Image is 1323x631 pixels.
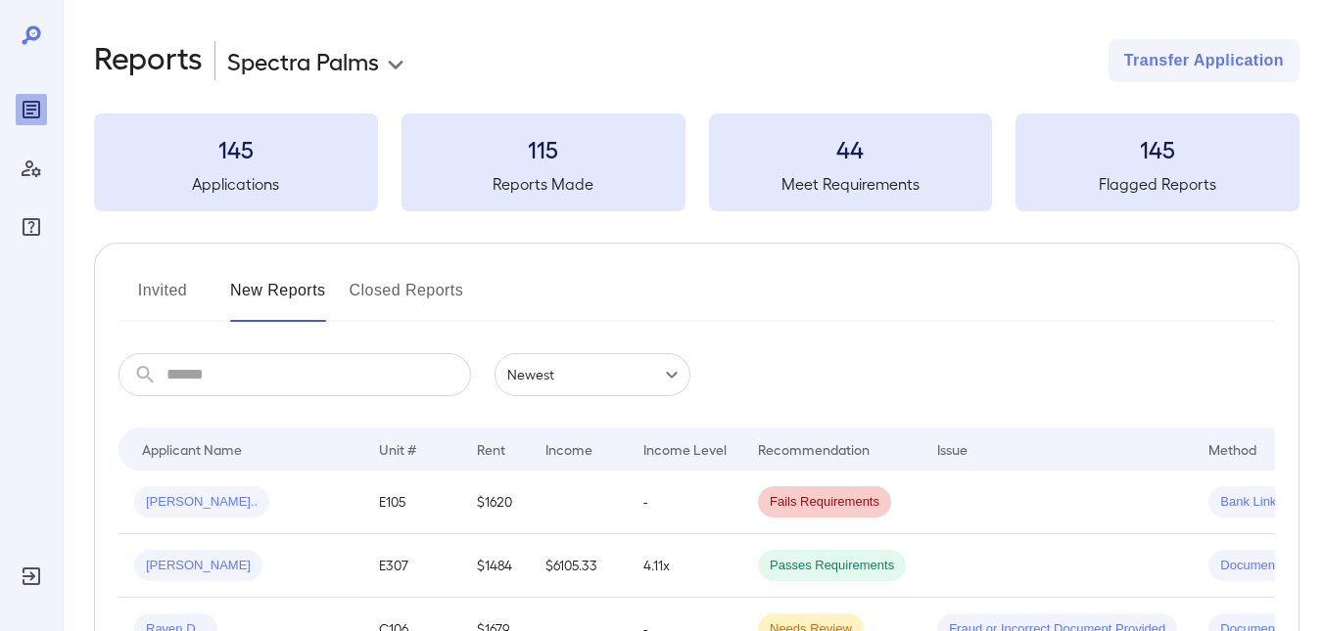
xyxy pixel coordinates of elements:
div: Applicant Name [142,437,242,461]
span: Fails Requirements [758,493,891,512]
button: Closed Reports [350,275,464,322]
td: E105 [363,471,461,534]
div: Rent [477,437,508,461]
div: Recommendation [758,437,870,461]
td: E307 [363,534,461,598]
h3: 115 [402,133,685,164]
div: Log Out [16,561,47,592]
summary: 145Applications115Reports Made44Meet Requirements145Flagged Reports [94,113,1299,211]
button: New Reports [230,275,326,322]
h5: Flagged Reports [1016,172,1299,196]
div: Issue [937,437,969,461]
button: Invited [118,275,207,322]
span: [PERSON_NAME].. [134,493,269,512]
div: Unit # [379,437,416,461]
p: Spectra Palms [227,45,379,76]
h5: Applications [94,172,378,196]
div: Income Level [643,437,727,461]
div: FAQ [16,211,47,243]
td: 4.11x [628,534,742,598]
td: $1620 [461,471,530,534]
td: $6105.33 [530,534,628,598]
div: Method [1208,437,1256,461]
h3: 145 [94,133,378,164]
h3: 145 [1016,133,1299,164]
div: Manage Users [16,153,47,184]
div: Newest [495,353,690,396]
td: - [628,471,742,534]
td: $1484 [461,534,530,598]
h5: Meet Requirements [709,172,993,196]
div: Income [545,437,592,461]
button: Transfer Application [1109,39,1299,82]
span: Passes Requirements [758,557,906,575]
div: Reports [16,94,47,125]
h3: 44 [709,133,993,164]
h2: Reports [94,39,203,82]
h5: Reports Made [402,172,685,196]
span: Bank Link [1208,493,1288,512]
span: [PERSON_NAME] [134,557,262,575]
